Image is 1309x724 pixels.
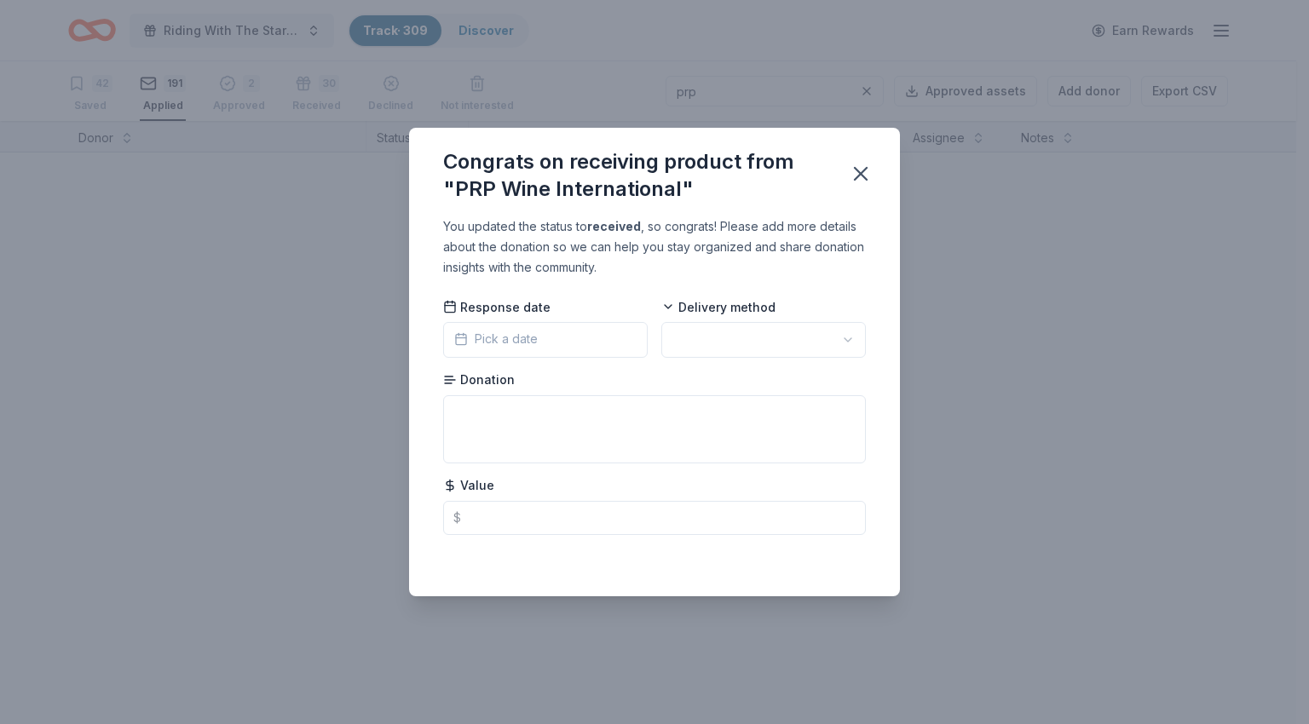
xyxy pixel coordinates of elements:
button: Pick a date [443,322,648,358]
b: received [587,219,641,233]
span: Delivery method [661,299,776,316]
span: Response date [443,299,551,316]
span: Value [443,477,494,494]
span: Donation [443,371,515,388]
div: Congrats on receiving product from "PRP Wine International" [443,148,828,203]
span: Pick a date [454,329,538,349]
div: You updated the status to , so congrats! Please add more details about the donation so we can hel... [443,216,866,278]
